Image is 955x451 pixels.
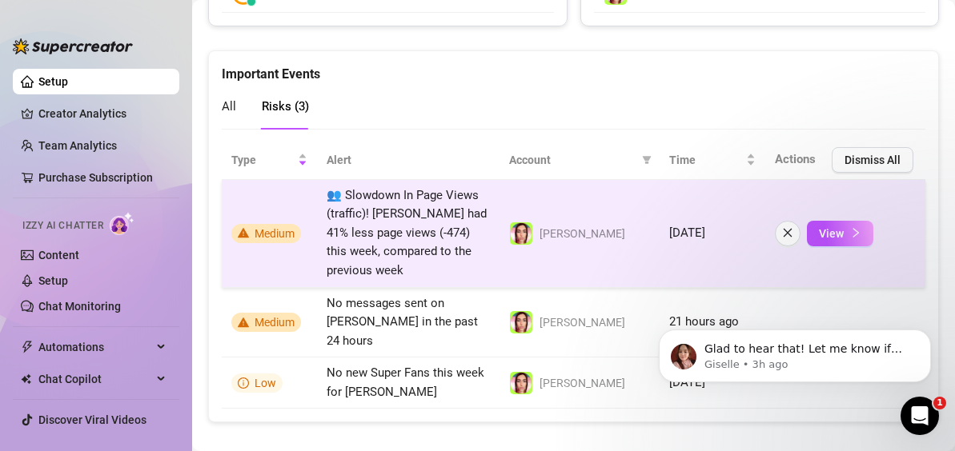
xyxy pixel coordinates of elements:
[819,227,844,240] span: View
[13,38,133,54] img: logo-BBDzfeDw.svg
[832,147,913,173] button: Dismiss All
[255,316,295,329] span: Medium
[901,397,939,435] iframe: Intercom live chat
[540,377,625,389] span: [PERSON_NAME]
[222,141,317,180] th: Type
[635,296,955,408] iframe: Intercom notifications message
[238,377,249,389] span: info-circle
[510,311,532,333] img: Emily
[669,225,705,240] span: [DATE]
[639,148,655,172] span: filter
[933,397,946,409] span: 1
[38,139,117,152] a: Team Analytics
[38,75,68,88] a: Setup
[510,222,532,245] img: Emily
[540,227,625,240] span: [PERSON_NAME]
[669,151,743,169] span: Time
[510,372,532,394] img: Emily
[222,51,925,84] div: Important Events
[38,274,68,287] a: Setup
[327,188,487,277] span: 👥 Slowdown In Page Views (traffic)! [PERSON_NAME] had 41% less page views (-474) this week, compa...
[262,99,309,114] span: Risks ( 3 )
[21,373,31,385] img: Chat Copilot
[642,155,652,165] span: filter
[238,227,249,238] span: warning
[22,218,103,233] span: Izzy AI Chatter
[38,334,152,360] span: Automations
[38,101,167,126] a: Creator Analytics
[255,377,276,389] span: Low
[21,341,34,353] span: thunderbolt
[327,365,484,399] span: No new Super Fans this week for [PERSON_NAME]
[845,154,901,166] span: Dismiss All
[38,300,121,313] a: Chat Monitoring
[238,317,249,328] span: warning
[540,316,625,329] span: [PERSON_NAME]
[231,151,295,169] span: Type
[327,296,478,348] span: No messages sent on [PERSON_NAME] in the past 24 hours
[807,221,873,246] button: View
[255,227,295,240] span: Medium
[110,212,134,235] img: AI Chatter
[660,141,765,180] th: Time
[775,152,816,166] span: Actions
[782,227,793,238] span: close
[38,413,146,426] a: Discover Viral Videos
[222,99,236,114] span: All
[850,227,861,238] span: right
[38,366,152,392] span: Chat Copilot
[509,151,636,169] span: Account
[317,141,500,180] th: Alert
[38,249,79,261] a: Content
[38,165,167,190] a: Purchase Subscription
